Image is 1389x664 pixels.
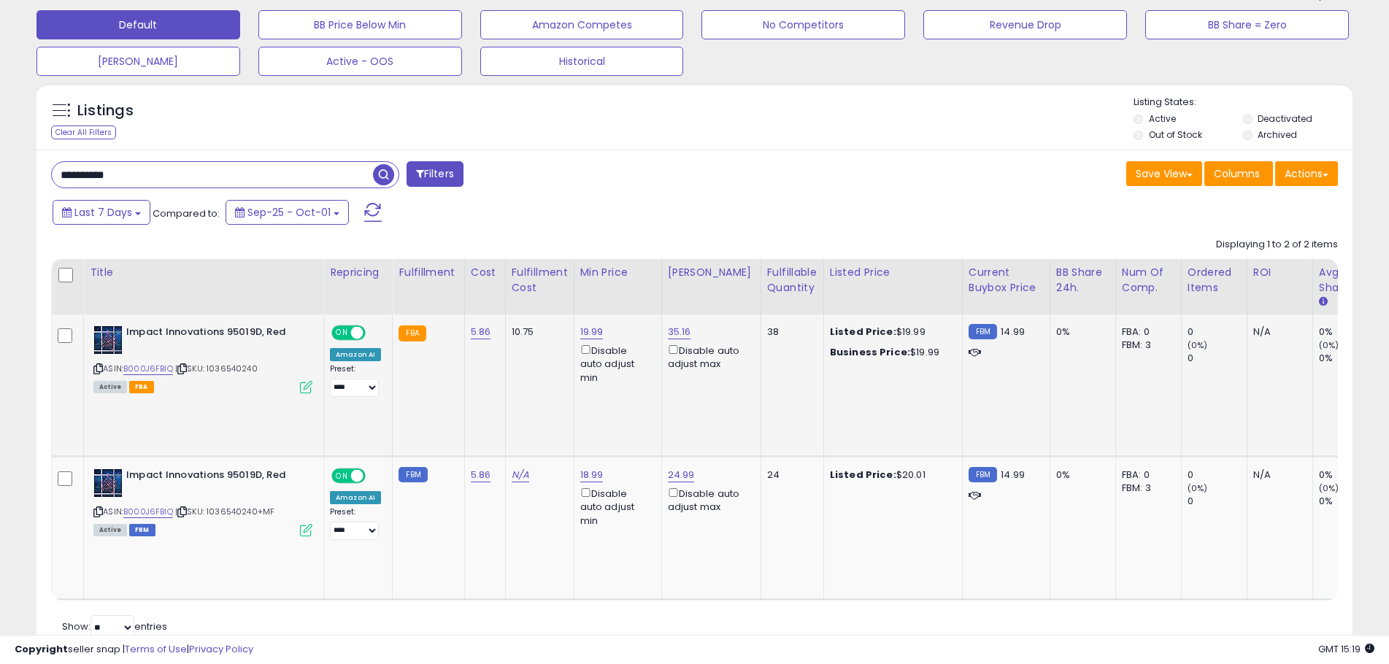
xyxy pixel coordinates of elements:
[1122,468,1170,482] div: FBA: 0
[471,265,499,280] div: Cost
[36,47,240,76] button: [PERSON_NAME]
[51,126,116,139] div: Clear All Filters
[1122,339,1170,352] div: FBM: 3
[668,468,695,482] a: 24.99
[93,325,312,392] div: ASIN:
[330,265,386,280] div: Repricing
[258,10,462,39] button: BB Price Below Min
[668,342,750,371] div: Disable auto adjust max
[1253,265,1307,280] div: ROI
[363,470,387,482] span: OFF
[93,381,127,393] span: All listings currently available for purchase on Amazon
[830,345,910,359] b: Business Price:
[399,325,426,341] small: FBA
[1319,325,1378,339] div: 0%
[1214,166,1260,181] span: Columns
[125,642,187,656] a: Terms of Use
[969,324,997,339] small: FBM
[580,468,604,482] a: 18.99
[1056,325,1104,339] div: 0%
[1188,339,1208,351] small: (0%)
[93,468,312,535] div: ASIN:
[1188,468,1247,482] div: 0
[330,507,381,540] div: Preset:
[1258,128,1297,141] label: Archived
[93,524,127,536] span: All listings currently available for purchase on Amazon
[830,325,896,339] b: Listed Price:
[175,506,274,517] span: | SKU: 1036540240+MF
[1122,482,1170,495] div: FBM: 3
[1056,265,1109,296] div: BB Share 24h.
[1188,325,1247,339] div: 0
[129,381,154,393] span: FBA
[36,10,240,39] button: Default
[1149,112,1176,125] label: Active
[1319,352,1378,365] div: 0%
[1216,238,1338,252] div: Displaying 1 to 2 of 2 items
[1126,161,1202,186] button: Save View
[333,470,351,482] span: ON
[175,363,258,374] span: | SKU: 1036540240
[1275,161,1338,186] button: Actions
[189,642,253,656] a: Privacy Policy
[1319,482,1339,494] small: (0%)
[1122,325,1170,339] div: FBA: 0
[1145,10,1349,39] button: BB Share = Zero
[74,205,132,220] span: Last 7 Days
[969,467,997,482] small: FBM
[1134,96,1353,109] p: Listing States:
[53,200,150,225] button: Last 7 Days
[1149,128,1202,141] label: Out of Stock
[1319,296,1328,309] small: Avg BB Share.
[126,468,304,486] b: Impact Innovations 95019D, Red
[330,364,381,397] div: Preset:
[701,10,905,39] button: No Competitors
[471,468,491,482] a: 5.86
[258,47,462,76] button: Active - OOS
[93,468,123,498] img: 51gQO7jz1aL._SL40_.jpg
[1318,642,1374,656] span: 2025-10-9 15:19 GMT
[1319,495,1378,508] div: 0%
[512,265,568,296] div: Fulfillment Cost
[93,325,123,355] img: 51gQO7jz1aL._SL40_.jpg
[123,506,173,518] a: B000J6FBIQ
[62,619,167,633] span: Show: entries
[969,265,1044,296] div: Current Buybox Price
[129,524,155,536] span: FBM
[1001,325,1025,339] span: 14.99
[226,200,349,225] button: Sep-25 - Oct-01
[830,468,951,482] div: $20.01
[1204,161,1273,186] button: Columns
[153,206,220,220] span: Compared to:
[407,161,463,187] button: Filters
[1319,265,1372,296] div: Avg BB Share
[480,10,684,39] button: Amazon Competes
[767,468,812,482] div: 24
[830,265,956,280] div: Listed Price
[1188,265,1241,296] div: Ordered Items
[363,327,387,339] span: OFF
[1188,495,1247,508] div: 0
[580,265,655,280] div: Min Price
[767,325,812,339] div: 38
[1122,265,1175,296] div: Num of Comp.
[247,205,331,220] span: Sep-25 - Oct-01
[1319,468,1378,482] div: 0%
[123,363,173,375] a: B000J6FBIQ
[668,485,750,514] div: Disable auto adjust max
[480,47,684,76] button: Historical
[15,643,253,657] div: seller snap | |
[330,348,381,361] div: Amazon AI
[830,325,951,339] div: $19.99
[330,491,381,504] div: Amazon AI
[512,325,563,339] div: 10.75
[830,468,896,482] b: Listed Price:
[399,265,458,280] div: Fulfillment
[580,342,650,385] div: Disable auto adjust min
[1188,352,1247,365] div: 0
[1188,482,1208,494] small: (0%)
[333,327,351,339] span: ON
[77,101,134,121] h5: Listings
[830,346,951,359] div: $19.99
[1258,112,1312,125] label: Deactivated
